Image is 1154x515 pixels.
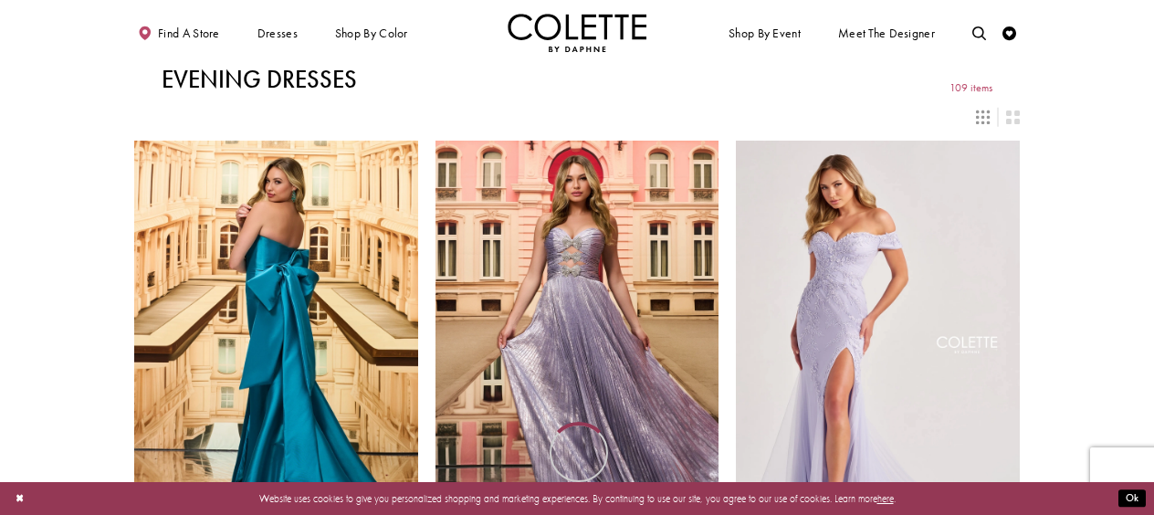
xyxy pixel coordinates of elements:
span: Shop by color [335,26,408,40]
a: Find a store [134,14,223,52]
span: Dresses [257,26,298,40]
a: Toggle search [969,14,990,52]
p: Website uses cookies to give you personalized shopping and marketing experiences. By continuing t... [100,489,1054,508]
span: Meet the designer [838,26,935,40]
div: Layout Controls [126,101,1028,131]
span: Switch layout to 2 columns [1006,110,1020,124]
span: 109 items [949,82,992,94]
span: Dresses [254,14,301,52]
button: Close Dialog [8,487,31,511]
a: here [877,492,894,505]
h1: Evening Dresses [162,66,357,93]
span: Find a store [158,26,220,40]
span: Switch layout to 3 columns [976,110,990,124]
span: Shop by color [331,14,411,52]
button: Submit Dialog [1118,490,1146,508]
span: Shop By Event [725,14,803,52]
span: Shop By Event [729,26,801,40]
a: Check Wishlist [999,14,1020,52]
a: Meet the designer [834,14,939,52]
a: Visit Home Page [508,14,646,52]
img: Colette by Daphne [508,14,646,52]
